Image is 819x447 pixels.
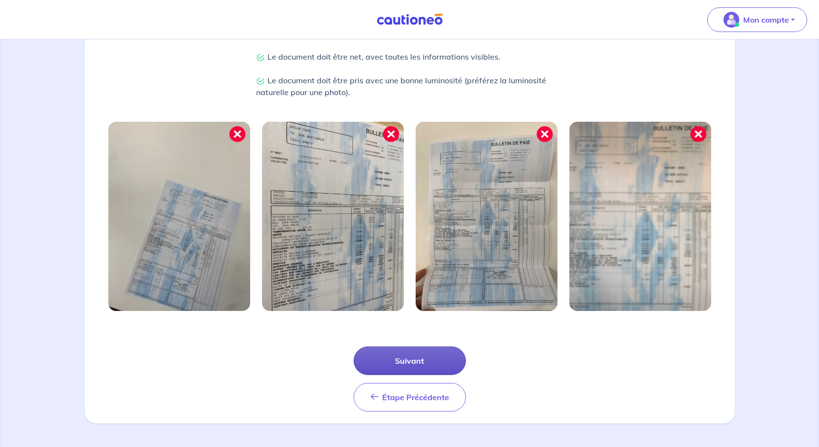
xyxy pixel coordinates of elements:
img: Image mal cadrée 4 [569,122,711,311]
img: illu_account_valid_menu.svg [723,12,739,28]
img: Image mal cadrée 1 [108,122,250,311]
p: Mon compte [743,14,789,26]
img: Check [256,77,265,86]
img: Image mal cadrée 2 [262,122,404,311]
img: Image mal cadrée 3 [416,122,557,311]
button: Étape Précédente [354,383,466,412]
button: illu_account_valid_menu.svgMon compte [707,7,807,32]
p: Le document doit être net, avec toutes les informations visibles. Le document doit être pris avec... [256,51,563,98]
button: Suivant [354,346,466,375]
img: Cautioneo [373,13,447,26]
span: Étape Précédente [382,392,449,402]
img: Check [256,53,265,62]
